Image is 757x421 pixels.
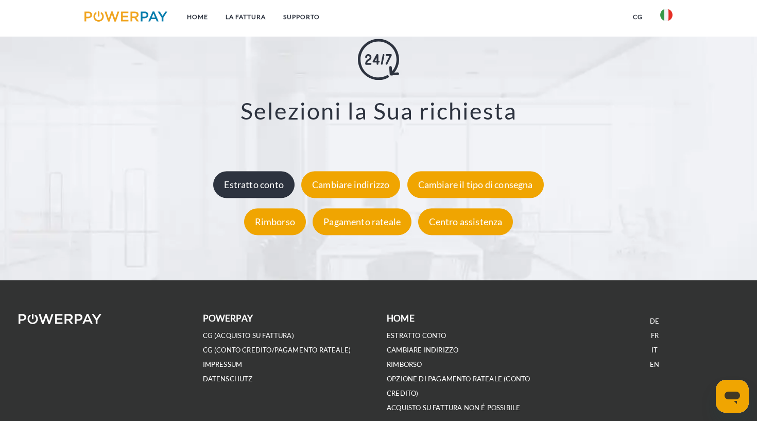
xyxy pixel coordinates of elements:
div: Rimborso [244,208,306,235]
a: CG (Conto Credito/Pagamento rateale) [203,346,351,355]
a: Estratto conto [211,179,297,190]
a: CG [624,8,651,26]
a: Cambiare indirizzo [299,179,403,190]
a: RIMBORSO [387,360,422,369]
b: POWERPAY [203,313,253,324]
img: online-shopping.svg [358,39,399,80]
a: Supporto [274,8,329,26]
a: CG (Acquisto su fattura) [203,331,294,340]
a: LA FATTURA [217,8,274,26]
a: Cambiare il tipo di consegna [405,179,546,190]
div: Centro assistenza [418,208,513,235]
a: OPZIONE DI PAGAMENTO RATEALE (Conto Credito) [387,375,530,398]
a: EN [650,360,659,369]
a: CAMBIARE INDIRIZZO [387,346,458,355]
a: ACQUISTO SU FATTURA NON É POSSIBILE [387,403,520,412]
img: it [660,9,673,21]
a: Home [178,8,217,26]
b: Home [387,313,415,324]
a: Rimborso [242,216,308,227]
a: IMPRESSUM [203,360,243,369]
img: logo-powerpay-white.svg [19,314,101,324]
a: DE [650,317,659,326]
iframe: Pulsante per aprire la finestra di messaggistica [716,380,749,413]
div: Cambiare il tipo di consegna [407,171,544,198]
h3: Selezioni la Sua richiesta [51,96,707,125]
a: IT [651,346,658,355]
a: Pagamento rateale [310,216,414,227]
div: Pagamento rateale [313,208,411,235]
a: ESTRATTO CONTO [387,331,446,340]
div: Estratto conto [213,171,295,198]
img: logo-powerpay.svg [84,11,167,22]
a: Centro assistenza [416,216,515,227]
a: DATENSCHUTZ [203,375,253,383]
a: FR [651,331,659,340]
div: Cambiare indirizzo [301,171,400,198]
